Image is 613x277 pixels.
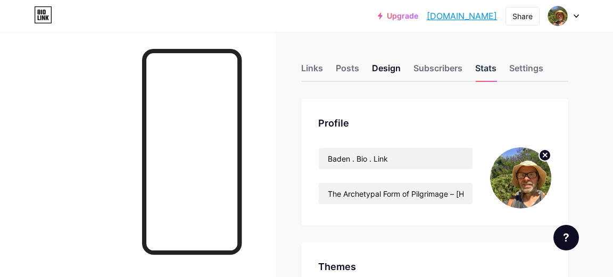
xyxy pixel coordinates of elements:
[319,148,473,169] input: Name
[318,259,551,274] div: Themes
[509,62,543,81] div: Settings
[512,11,533,22] div: Share
[336,62,359,81] div: Posts
[413,62,462,81] div: Subscribers
[319,183,473,204] input: Bio
[490,147,551,208] img: baden
[475,62,496,81] div: Stats
[318,116,551,130] div: Profile
[378,12,418,20] a: Upgrade
[548,6,568,26] img: baden
[301,62,323,81] div: Links
[427,10,497,22] a: [DOMAIN_NAME]
[372,62,401,81] div: Design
